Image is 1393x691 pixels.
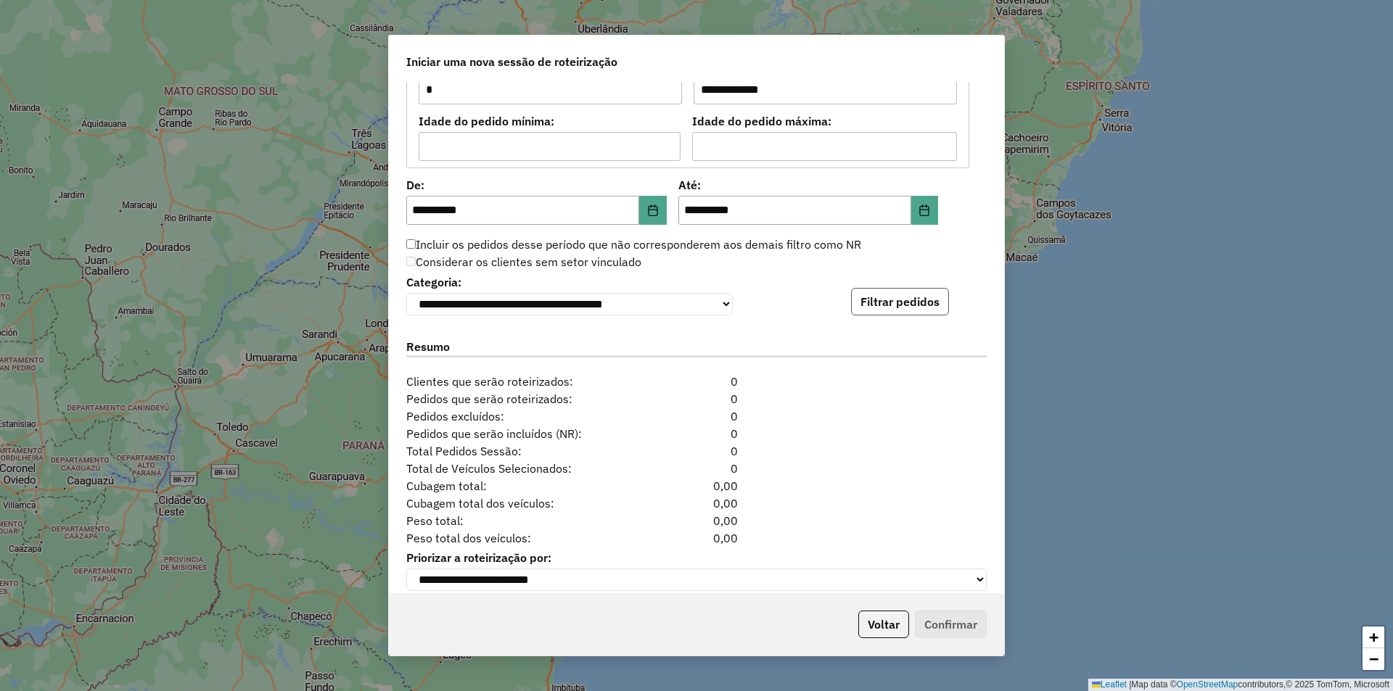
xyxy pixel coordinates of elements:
span: Peso total dos veículos: [398,529,646,547]
label: Até: [678,176,939,194]
div: 0,00 [646,529,746,547]
span: Pedidos excluídos: [398,407,646,425]
div: 0 [646,390,746,407]
label: Categoria: [406,273,733,291]
button: Choose Date [639,196,667,225]
span: Iniciar uma nova sessão de roteirização [406,53,617,70]
span: + [1369,628,1378,646]
div: Map data © contributors,© 2025 TomTom, Microsoft [1088,679,1393,691]
span: | [1129,679,1131,690]
span: Total de Veículos Selecionados: [398,460,646,477]
span: Cubagem total dos veículos: [398,495,646,512]
label: De: [406,176,667,194]
input: Incluir os pedidos desse período que não corresponderem aos demais filtro como NR [406,239,416,249]
label: Incluir os pedidos desse período que não corresponderem aos demais filtro como NR [406,236,861,253]
div: 0,00 [646,495,746,512]
label: Considerar os clientes sem setor vinculado [406,253,641,270]
span: Pedidos que serão roteirizados: [398,390,646,407]
div: 0,00 [646,512,746,529]
label: Priorizar a roteirização por: [406,549,987,566]
span: Pedidos que serão incluídos (NR): [398,425,646,442]
input: Considerar os clientes sem setor vinculado [406,257,416,266]
a: Zoom in [1363,626,1384,648]
div: 0 [646,407,746,425]
span: − [1369,650,1378,668]
label: Resumo [406,338,987,357]
span: Peso total: [398,512,646,529]
button: Voltar [858,611,909,638]
button: Choose Date [911,196,939,225]
div: 0 [646,425,746,442]
div: 0,00 [646,477,746,495]
a: Leaflet [1092,679,1127,690]
label: Idade do pedido máxima: [692,112,958,130]
a: OpenStreetMap [1177,679,1238,690]
button: Filtrar pedidos [851,288,949,315]
a: Zoom out [1363,648,1384,670]
div: 0 [646,442,746,460]
div: 0 [646,460,746,477]
div: 0 [646,373,746,390]
span: Total Pedidos Sessão: [398,442,646,460]
span: Clientes que serão roteirizados: [398,373,646,390]
span: Cubagem total: [398,477,646,495]
label: Idade do pedido mínima: [419,112,681,130]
